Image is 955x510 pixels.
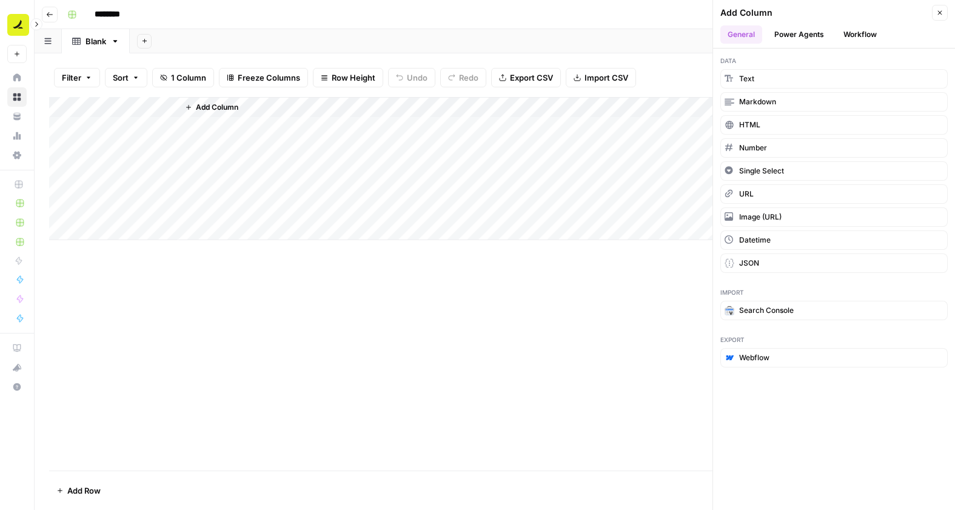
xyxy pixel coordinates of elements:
button: Undo [388,68,435,87]
button: Markdown [720,92,948,112]
button: Webflow [720,348,948,367]
button: Sort [105,68,147,87]
button: URL [720,184,948,204]
div: What's new? [8,358,26,377]
button: 1 Column [152,68,214,87]
button: Datetime [720,230,948,250]
span: Search Console [739,305,794,316]
span: Import CSV [585,72,628,84]
span: Markdown [739,96,776,107]
span: Add Column [196,102,238,113]
span: Freeze Columns [238,72,300,84]
a: Browse [7,87,27,107]
span: Import [720,287,948,297]
button: Filter [54,68,100,87]
span: Redo [459,72,478,84]
span: Data [720,56,948,65]
span: Webflow [739,352,769,363]
button: Number [720,138,948,158]
button: Search Console [720,301,948,320]
a: Your Data [7,107,27,126]
button: General [720,25,762,44]
button: JSON [720,253,948,273]
span: Single Select [739,166,784,176]
span: URL [739,189,754,200]
button: What's new? [7,358,27,377]
span: Row Height [332,72,375,84]
a: Home [7,68,27,87]
button: Add Row [49,481,108,500]
button: HTML [720,115,948,135]
button: Row Height [313,68,383,87]
a: AirOps Academy [7,338,27,358]
div: Blank [85,35,106,47]
a: Settings [7,146,27,165]
span: 1 Column [171,72,206,84]
button: Freeze Columns [219,68,308,87]
a: Usage [7,126,27,146]
button: Workflow [836,25,884,44]
span: HTML [739,119,760,130]
button: Add Column [180,99,243,115]
span: Add Row [67,485,101,497]
button: Export CSV [491,68,561,87]
button: Help + Support [7,377,27,397]
span: Export CSV [510,72,553,84]
img: Ramp Logo [7,14,29,36]
span: Number [739,143,767,153]
a: Blank [62,29,130,53]
span: Filter [62,72,81,84]
button: Single Select [720,161,948,181]
span: Undo [407,72,427,84]
button: Power Agents [767,25,831,44]
span: Image (URL) [739,212,782,223]
button: Text [720,69,948,89]
button: Image (URL) [720,207,948,227]
button: Import CSV [566,68,636,87]
span: Export [720,335,948,344]
span: Sort [113,72,129,84]
button: Workspace: Ramp [7,10,27,40]
button: Redo [440,68,486,87]
span: Text [739,73,754,84]
span: JSON [739,258,759,269]
span: Datetime [739,235,771,246]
